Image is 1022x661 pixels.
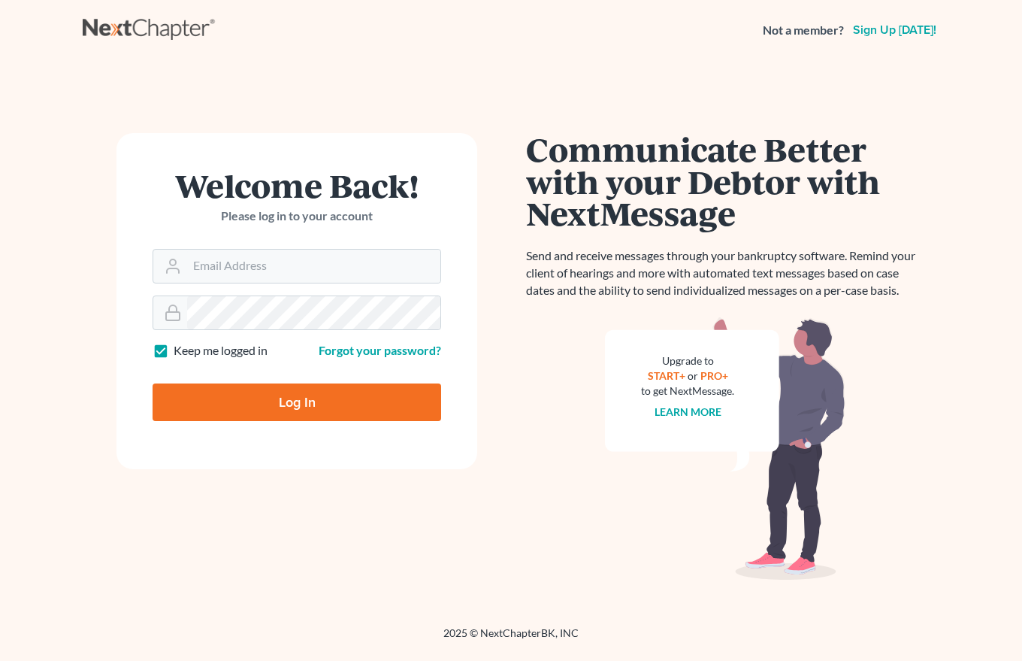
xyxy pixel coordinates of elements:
[648,369,685,382] a: START+
[605,317,845,581] img: nextmessage_bg-59042aed3d76b12b5cd301f8e5b87938c9018125f34e5fa2b7a6b67550977c72.svg
[83,626,939,653] div: 2025 © NextChapterBK, INC
[174,342,268,359] label: Keep me logged in
[700,369,728,382] a: PRO+
[641,353,734,368] div: Upgrade to
[153,208,441,225] p: Please log in to your account
[850,24,939,36] a: Sign up [DATE]!
[153,169,441,202] h1: Welcome Back!
[763,22,844,39] strong: Not a member?
[688,369,698,382] span: or
[641,384,734,399] div: to get NextMessage.
[526,247,924,299] p: Send and receive messages through your bankruptcy software. Remind your client of hearings and mo...
[655,405,721,418] a: Learn more
[187,250,440,283] input: Email Address
[153,384,441,421] input: Log In
[319,343,441,357] a: Forgot your password?
[526,133,924,229] h1: Communicate Better with your Debtor with NextMessage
